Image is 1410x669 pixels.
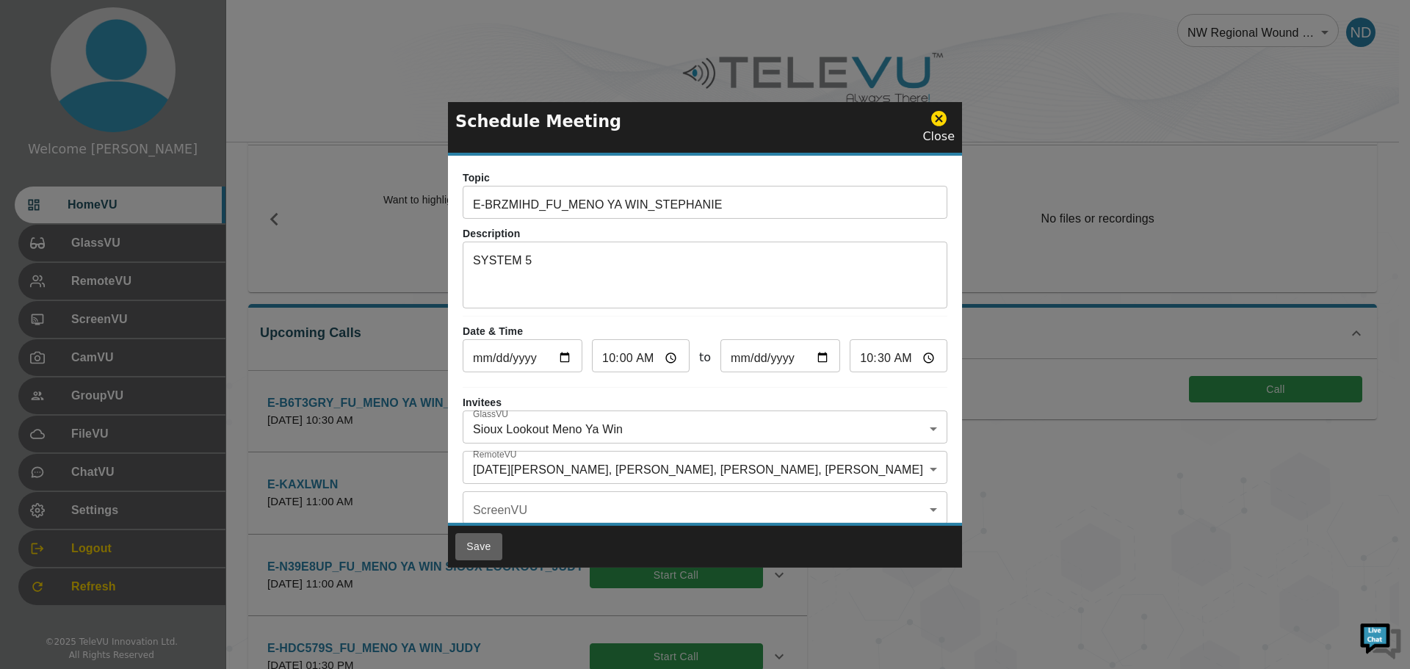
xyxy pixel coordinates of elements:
span: We're online! [85,185,203,333]
textarea: Type your message and hit 'Enter' [7,401,280,452]
img: Chat Widget [1359,618,1403,662]
p: Description [463,226,947,242]
p: Date & Time [463,324,947,339]
div: Close [922,109,955,145]
div: Minimize live chat window [241,7,276,43]
div: ​ [463,495,947,524]
div: Chat with us now [76,77,247,96]
textarea: SYSTEM 5 [473,252,937,303]
div: Sioux Lookout Meno Ya Win [463,414,947,444]
span: to [699,349,711,366]
p: Schedule Meeting [455,109,621,134]
div: [DATE][PERSON_NAME], [PERSON_NAME], [PERSON_NAME], [PERSON_NAME] [463,455,947,484]
button: Save [455,533,502,560]
p: Topic [463,170,947,186]
p: Invitees [463,395,947,411]
img: d_736959983_company_1615157101543_736959983 [25,68,62,105]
